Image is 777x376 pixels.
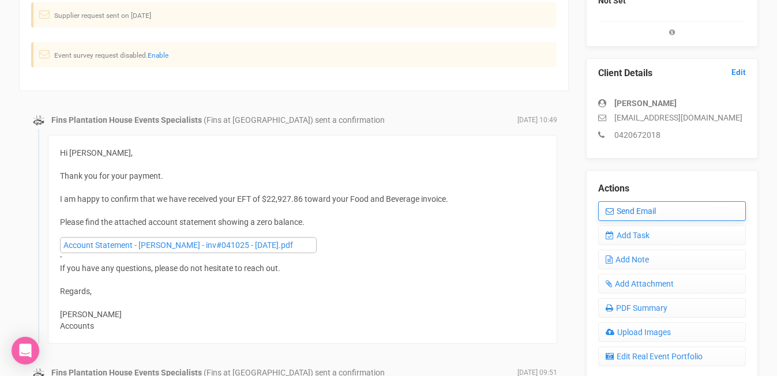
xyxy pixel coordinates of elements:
[731,67,746,78] a: Edit
[12,337,39,364] div: Open Intercom Messenger
[598,225,746,245] a: Add Task
[204,115,385,125] span: (Fins at [GEOGRAPHIC_DATA]) sent a confirmation
[598,347,746,366] a: Edit Real Event Portfolio
[598,112,746,123] p: [EMAIL_ADDRESS][DOMAIN_NAME]
[54,51,168,59] small: Event survey request disabled.
[60,237,317,253] a: Account Statement - [PERSON_NAME] - inv#041025 - [DATE].pdf
[614,99,677,108] strong: [PERSON_NAME]
[54,12,151,20] small: Supplier request sent on [DATE]
[598,274,746,294] a: Add Attachment
[33,115,44,126] img: data
[598,67,746,80] legend: Client Details
[598,298,746,318] a: PDF Summary
[148,51,168,59] a: Enable
[517,115,557,125] span: [DATE] 10:49
[598,322,746,342] a: Upload Images
[60,147,545,332] div: Hi [PERSON_NAME], Thank you for your payment. I am happy to confirm that we have received your EF...
[598,129,746,141] p: 0420672018
[598,182,746,195] legend: Actions
[598,201,746,221] a: Send Email
[51,115,202,125] strong: Fins Plantation House Events Specialists
[598,250,746,269] a: Add Note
